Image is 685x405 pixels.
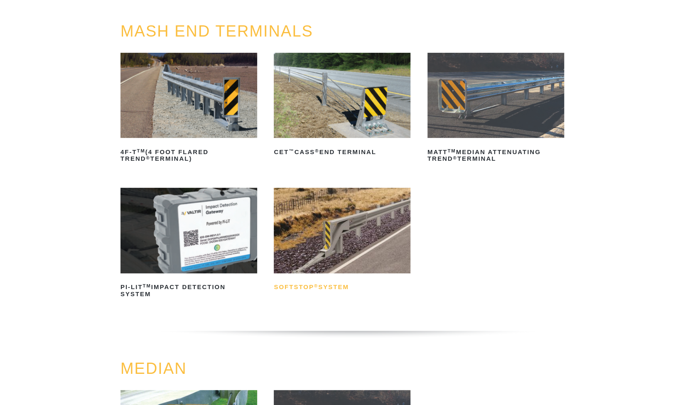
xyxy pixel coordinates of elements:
sup: ™ [289,148,294,153]
sup: ® [314,283,318,288]
h2: PI-LIT Impact Detection System [120,281,257,301]
sup: TM [447,148,456,153]
img: SoftStop System End Terminal [274,188,410,273]
sup: TM [137,148,145,153]
h2: SoftStop System [274,281,410,294]
a: MASH END TERMINALS [120,22,313,40]
a: CET™CASS®End Terminal [274,53,410,159]
a: PI-LITTMImpact Detection System [120,188,257,301]
sup: ® [146,155,150,160]
sup: TM [143,283,151,288]
h2: 4F-T (4 Foot Flared TREND Terminal) [120,145,257,165]
a: 4F-TTM(4 Foot Flared TREND®Terminal) [120,53,257,166]
sup: ® [315,148,319,153]
a: SoftStop®System [274,188,410,294]
a: MATTTMMedian Attenuating TREND®Terminal [427,53,564,166]
sup: ® [453,155,457,160]
a: MEDIAN [120,360,187,377]
h2: MATT Median Attenuating TREND Terminal [427,145,564,165]
h2: CET CASS End Terminal [274,145,410,159]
